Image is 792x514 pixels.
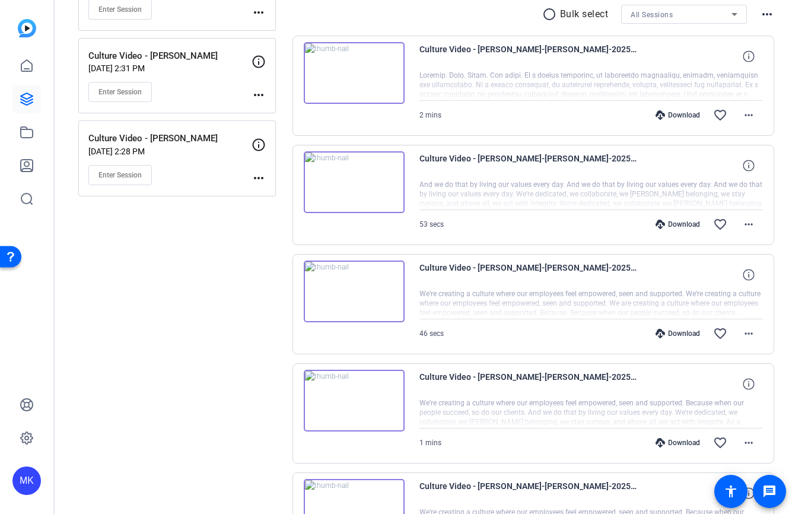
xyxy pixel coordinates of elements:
img: thumb-nail [304,370,405,431]
span: Enter Session [98,5,142,14]
span: Culture Video - [PERSON_NAME]-[PERSON_NAME]-2025-08-20-15-10-34-917-0 [419,151,639,180]
p: Culture Video - [PERSON_NAME] [88,132,252,145]
img: thumb-nail [304,261,405,322]
mat-icon: accessibility [724,484,738,499]
span: All Sessions [631,11,673,19]
div: Download [650,110,706,120]
button: Enter Session [88,82,152,102]
p: Culture Video - [PERSON_NAME] [88,49,252,63]
img: thumb-nail [304,151,405,213]
div: Download [650,438,706,448]
span: Culture Video - [PERSON_NAME]-[PERSON_NAME]-2025-08-20-15-12-18-570-0 [419,42,639,71]
span: Culture Video - [PERSON_NAME]-[PERSON_NAME]-2025-08-20-15-09-03-859-0 [419,261,639,289]
span: 2 mins [419,111,441,119]
span: Enter Session [98,170,142,180]
span: Culture Video - [PERSON_NAME]-[PERSON_NAME]-2025-08-20-15-03-29-212-0 [419,479,639,507]
img: blue-gradient.svg [18,19,36,37]
mat-icon: more_horiz [742,217,756,231]
div: MK [12,467,41,495]
mat-icon: favorite_border [713,217,727,231]
img: thumb-nail [304,42,405,104]
span: 53 secs [419,220,444,229]
mat-icon: favorite_border [713,436,727,450]
button: Enter Session [88,165,152,185]
span: Culture Video - [PERSON_NAME]-[PERSON_NAME]-2025-08-20-15-07-05-096-0 [419,370,639,398]
mat-icon: more_horiz [252,5,266,20]
mat-icon: radio_button_unchecked [542,7,560,21]
div: Download [650,220,706,229]
mat-icon: favorite_border [713,326,727,341]
mat-icon: more_horiz [742,326,756,341]
mat-icon: favorite_border [713,108,727,122]
mat-icon: message [762,484,777,499]
mat-icon: more_horiz [252,171,266,185]
mat-icon: more_horiz [742,436,756,450]
span: 1 mins [419,439,441,447]
p: Bulk select [560,7,609,21]
p: [DATE] 2:31 PM [88,64,252,73]
span: 46 secs [419,329,444,338]
mat-icon: more_horiz [742,108,756,122]
mat-icon: more_horiz [252,88,266,102]
span: Enter Session [98,87,142,97]
mat-icon: more_horiz [760,7,774,21]
div: Download [650,329,706,338]
p: [DATE] 2:28 PM [88,147,252,156]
